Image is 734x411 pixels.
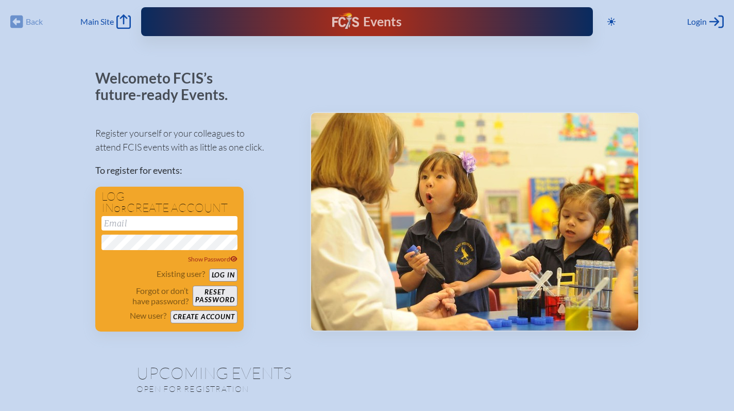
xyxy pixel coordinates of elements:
[170,310,237,323] button: Create account
[101,191,237,214] h1: Log in create account
[130,310,166,321] p: New user?
[95,126,294,154] p: Register yourself or your colleagues to attend FCIS events with as little as one click.
[80,14,131,29] a: Main Site
[270,12,463,31] div: FCIS Events — Future ready
[157,269,205,279] p: Existing user?
[101,286,189,306] p: Forgot or don’t have password?
[114,204,127,214] span: or
[193,286,237,306] button: Resetpassword
[95,70,240,103] p: Welcome to FCIS’s future-ready Events.
[136,384,408,394] p: Open for registration
[80,17,114,27] span: Main Site
[136,365,598,381] h1: Upcoming Events
[209,269,237,282] button: Log in
[188,255,237,263] span: Show Password
[95,163,294,177] p: To register for events:
[311,113,638,331] img: Events
[687,17,707,27] span: Login
[101,216,237,231] input: Email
